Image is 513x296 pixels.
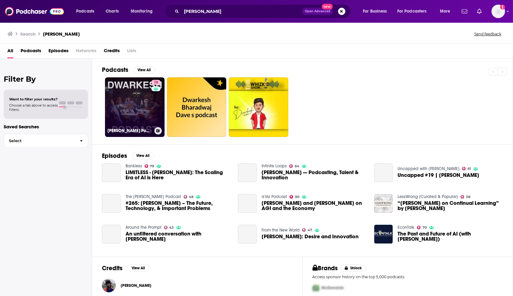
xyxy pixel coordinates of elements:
[262,170,367,180] a: Dwarkesh Patel — Podcasting, Talent & Innovation
[107,128,152,133] h3: [PERSON_NAME] Podcast
[132,152,154,159] button: View All
[492,5,505,18] button: Show profile menu
[5,6,64,17] img: Podchaser - Follow, Share and Rate Podcasts
[310,282,322,294] img: First Pro Logo
[262,228,300,233] a: From the New World
[322,285,344,290] span: McDonalds
[363,7,387,16] span: For Business
[102,278,116,292] a: Dwarkesh Patel
[102,264,150,272] a: CreditsView All
[295,165,299,168] span: 64
[468,167,471,170] span: 61
[126,170,231,180] span: LIMITLESS - [PERSON_NAME]: The Scaling Era of AI is Here
[76,46,96,58] span: Networks
[374,225,393,243] a: The Past and Future of AI (with Dwarkesh Patel)
[461,195,470,199] a: 58
[126,231,231,242] span: An unfiltered conversation with [PERSON_NAME]
[102,152,127,160] h2: Episodes
[49,46,68,58] span: Episodes
[238,163,257,182] a: Dwarkesh Patel — Podcasting, Talent & Innovation
[21,46,41,58] a: Podcasts
[133,66,155,74] button: View All
[105,77,165,137] a: 78[PERSON_NAME] Podcast
[262,170,367,180] span: [PERSON_NAME] — Podcasting, Talent & Innovation
[9,103,58,112] span: Choose a tab above to access filters.
[4,134,88,148] button: Select
[305,10,330,13] span: Open Advanced
[262,234,359,239] span: [PERSON_NAME]: Desire and Innovation
[102,264,122,272] h2: Credits
[102,66,155,74] a: PodcastsView All
[398,194,458,199] a: LessWrong (Curated & Popular)
[459,6,470,17] a: Show notifications dropdown
[398,231,503,242] a: The Past and Future of AI (with Dwarkesh Patel)
[102,6,122,16] a: Charts
[340,264,366,272] button: Unlock
[393,6,436,16] button: open menu
[238,194,257,213] a: Dwarkesh and Noah Smith on AGI and the Economy
[169,226,174,229] span: 43
[359,6,395,16] button: open menu
[262,163,287,169] a: Infinite Loops
[126,225,161,230] a: Around the Prompt
[9,97,58,101] span: Want to filter your results?
[398,173,479,178] a: Uncapped #19 | Dwarkesh Patel
[492,5,505,18] span: Logged in as WE_Broadcast
[127,46,136,58] span: Lists
[121,283,151,288] span: [PERSON_NAME]
[131,7,153,16] span: Monitoring
[151,80,161,85] a: 78
[462,167,471,170] a: 61
[126,201,231,211] span: #265: [PERSON_NAME] – The Future, Technology, & Important Problems
[313,275,503,279] p: Access sponsor history on the top 5,000 podcasts.
[127,264,150,272] button: View All
[126,201,231,211] a: #265: Dwarkesh Patel – The Future, Technology, & Important Problems
[126,194,181,199] a: The Danny Miranda Podcast
[4,124,88,130] p: Saved Searches
[313,264,338,272] h2: Brands
[466,196,470,198] span: 58
[295,196,299,198] span: 90
[492,5,505,18] img: User Profile
[238,225,257,243] a: Dwarkesh Patel: Desire and Innovation
[106,7,119,16] span: Charts
[422,226,427,229] span: 70
[436,6,458,16] button: open menu
[500,5,505,10] svg: Add a profile image
[417,226,427,229] a: 70
[4,75,88,84] h2: Filter By
[397,7,427,16] span: For Podcasters
[72,6,102,16] button: open menu
[398,166,460,171] a: Uncapped with Jack Altman
[104,46,120,58] a: Credits
[76,7,94,16] span: Podcasts
[374,163,393,182] a: Uncapped #19 | Dwarkesh Patel
[102,163,121,182] a: LIMITLESS - Dwarkesh Patel: The Scaling Era of AI is Here
[398,231,503,242] span: The Past and Future of AI (with [PERSON_NAME])
[102,152,154,160] a: EpisodesView All
[154,80,158,86] span: 78
[20,31,36,37] h3: Search
[289,164,299,168] a: 64
[398,201,503,211] span: “[PERSON_NAME] on Continual Learning” by [PERSON_NAME]
[4,139,75,143] span: Select
[374,194,393,213] img: “Dwarkesh Patel on Continual Learning” by Zvi
[102,194,121,213] a: #265: Dwarkesh Patel – The Future, Technology, & Important Problems
[290,195,299,199] a: 90
[126,231,231,242] a: An unfiltered conversation with Dwarkesh Patel
[472,31,503,37] button: Send feedback
[126,163,142,169] a: Bankless
[164,226,174,229] a: 43
[181,6,302,16] input: Search podcasts, credits, & more...
[121,283,151,288] a: Dwarkesh Patel
[126,6,161,16] button: open menu
[262,201,367,211] span: [PERSON_NAME] and [PERSON_NAME] on AGI and the Economy
[262,234,359,239] a: Dwarkesh Patel: Desire and Innovation
[102,66,128,74] h2: Podcasts
[302,8,333,15] button: Open AdvancedNew
[7,46,13,58] a: All
[475,6,484,17] a: Show notifications dropdown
